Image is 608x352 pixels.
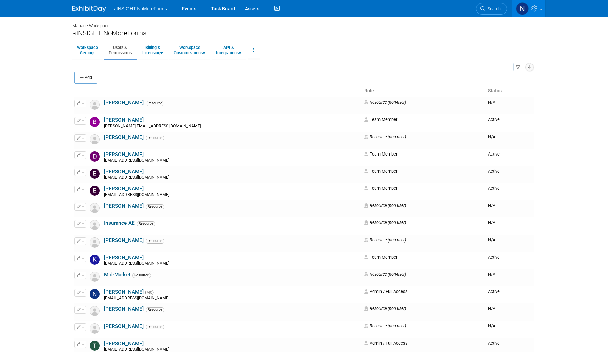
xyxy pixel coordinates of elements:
[364,220,406,225] span: Resource (non-user)
[169,42,210,58] a: WorkspaceCustomizations
[90,255,100,265] img: Kate Silvas
[488,186,500,191] span: Active
[104,203,144,209] a: [PERSON_NAME]
[488,220,495,225] span: N/A
[488,151,500,157] span: Active
[137,221,155,226] span: Resource
[364,237,406,243] span: Resource (non-user)
[488,255,500,260] span: Active
[145,290,154,295] span: (Me)
[104,186,144,192] a: [PERSON_NAME]
[104,158,360,163] div: [EMAIL_ADDRESS][DOMAIN_NAME]
[104,192,360,198] div: [EMAIL_ADDRESS][DOMAIN_NAME]
[72,42,102,58] a: WorkspaceSettings
[364,306,406,311] span: Resource (non-user)
[90,169,100,179] img: Eric Guimond
[488,134,495,139] span: N/A
[364,272,406,277] span: Resource (non-user)
[104,341,144,347] a: [PERSON_NAME]
[104,220,135,226] a: Insurance AE
[90,289,100,299] img: Nichole Brown
[90,151,100,162] img: Dae Kim
[364,255,397,260] span: Team Member
[146,325,164,329] span: Resource
[364,203,406,208] span: Resource (non-user)
[488,306,495,311] span: N/A
[364,186,397,191] span: Team Member
[364,100,406,105] span: Resource (non-user)
[104,42,136,58] a: Users &Permissions
[74,72,97,84] button: Add
[104,100,144,106] a: [PERSON_NAME]
[72,6,106,12] img: ExhibitDay
[104,272,130,278] a: Mid-Market
[364,341,408,346] span: Admin / Full Access
[488,289,500,294] span: Active
[485,85,534,97] th: Status
[90,341,100,351] img: Teresa Papanicolaou
[90,117,100,127] img: Ben Ross
[104,134,144,140] a: [PERSON_NAME]
[488,117,500,122] span: Active
[362,85,485,97] th: Role
[90,272,100,282] img: Resource
[485,6,501,11] span: Search
[364,169,397,174] span: Team Member
[364,289,408,294] span: Admin / Full Access
[364,117,397,122] span: Team Member
[104,117,144,123] a: [PERSON_NAME]
[90,186,100,196] img: Erika Turnage
[146,101,164,106] span: Resource
[90,237,100,248] img: Resource
[114,6,167,11] span: aINSIGHT NoMoreForms
[90,323,100,334] img: Resource
[132,273,151,278] span: Resource
[72,17,536,29] div: Manage Workspace
[104,261,360,266] div: [EMAIL_ADDRESS][DOMAIN_NAME]
[104,124,360,129] div: [PERSON_NAME][EMAIL_ADDRESS][DOMAIN_NAME]
[212,42,246,58] a: API &Integrations
[72,29,536,37] div: aINSIGHT NoMoreForms
[488,203,495,208] span: N/A
[104,323,144,329] a: [PERSON_NAME]
[104,306,144,312] a: [PERSON_NAME]
[104,296,360,301] div: [EMAIL_ADDRESS][DOMAIN_NAME]
[146,136,164,140] span: Resource
[138,42,167,58] a: Billing &Licensing
[90,306,100,316] img: Resource
[488,237,495,243] span: N/A
[104,151,144,158] a: [PERSON_NAME]
[488,272,495,277] span: N/A
[90,203,100,213] img: Resource
[364,323,406,328] span: Resource (non-user)
[476,3,507,15] a: Search
[488,341,500,346] span: Active
[488,100,495,105] span: N/A
[364,134,406,139] span: Resource (non-user)
[104,169,144,175] a: [PERSON_NAME]
[90,100,100,110] img: Resource
[146,307,164,312] span: Resource
[90,220,100,230] img: Resource
[104,255,144,261] a: [PERSON_NAME]
[104,237,144,244] a: [PERSON_NAME]
[146,239,164,244] span: Resource
[364,151,397,157] span: Team Member
[488,323,495,328] span: N/A
[90,134,100,144] img: Resource
[104,175,360,180] div: [EMAIL_ADDRESS][DOMAIN_NAME]
[516,2,529,15] img: Nichole Brown
[104,289,144,295] a: [PERSON_NAME]
[488,169,500,174] span: Active
[146,204,164,209] span: Resource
